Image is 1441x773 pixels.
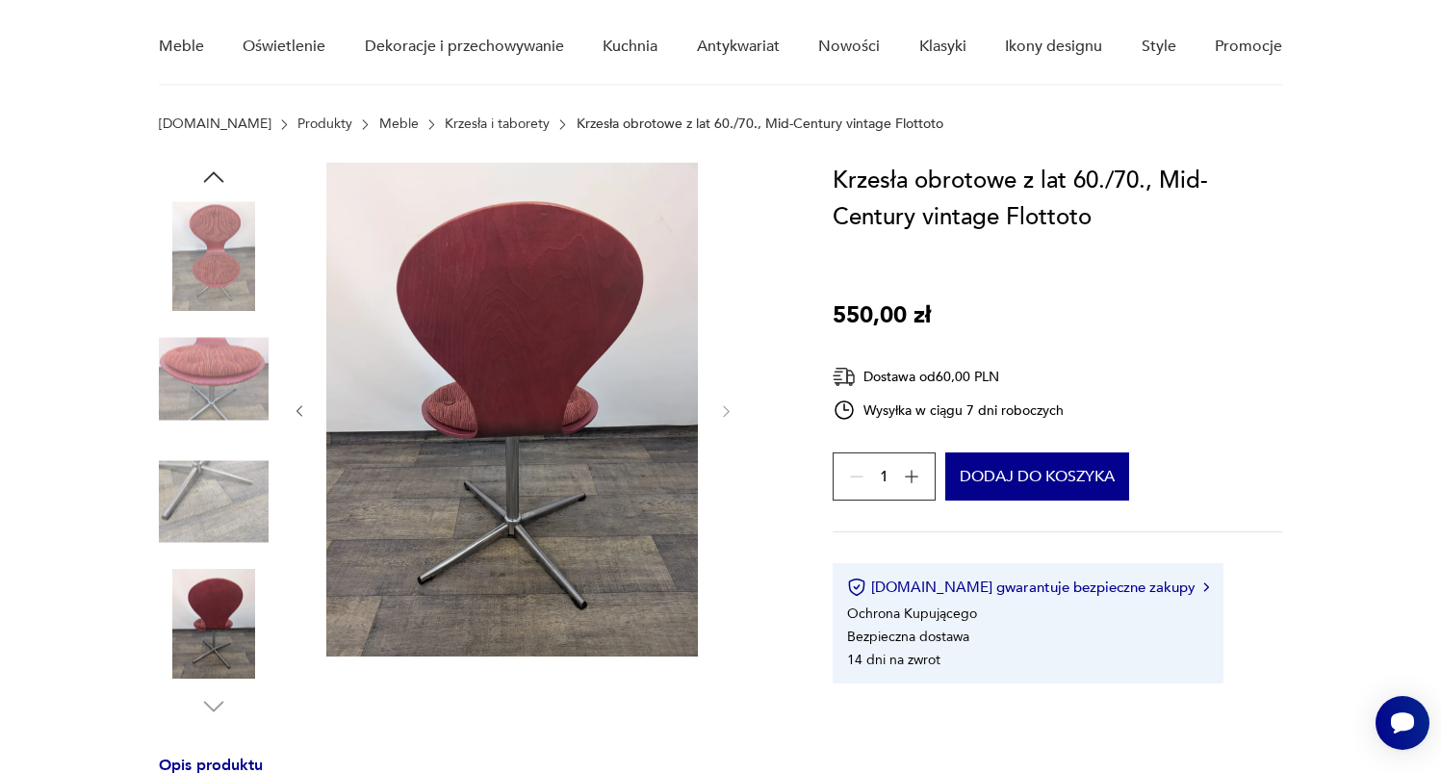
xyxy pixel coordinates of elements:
li: Bezpieczna dostawa [847,628,969,646]
a: Klasyki [919,10,966,84]
img: Zdjęcie produktu Krzesła obrotowe z lat 60./70., Mid-Century vintage Flottoto [159,570,269,680]
img: Ikona strzałki w prawo [1203,582,1209,592]
a: Produkty [297,116,352,132]
img: Zdjęcie produktu Krzesła obrotowe z lat 60./70., Mid-Century vintage Flottoto [159,324,269,434]
a: Kuchnia [603,10,657,84]
a: Nowości [818,10,880,84]
a: Style [1142,10,1176,84]
a: Oświetlenie [243,10,325,84]
div: Wysyłka w ciągu 7 dni roboczych [833,399,1064,422]
a: Antykwariat [697,10,780,84]
div: Dostawa od 60,00 PLN [833,365,1064,389]
span: 1 [880,471,888,483]
li: Ochrona Kupującego [847,605,977,623]
img: Zdjęcie produktu Krzesła obrotowe z lat 60./70., Mid-Century vintage Flottoto [159,201,269,311]
img: Zdjęcie produktu Krzesła obrotowe z lat 60./70., Mid-Century vintage Flottoto [159,447,269,556]
h1: Krzesła obrotowe z lat 60./70., Mid-Century vintage Flottoto [833,163,1282,236]
a: Krzesła i taborety [445,116,550,132]
img: Ikona dostawy [833,365,856,389]
iframe: Smartsupp widget button [1376,696,1429,750]
a: Meble [379,116,419,132]
a: [DOMAIN_NAME] [159,116,271,132]
button: [DOMAIN_NAME] gwarantuje bezpieczne zakupy [847,578,1208,597]
button: Dodaj do koszyka [945,452,1129,501]
img: Ikona certyfikatu [847,578,866,597]
p: 550,00 zł [833,297,931,334]
a: Meble [159,10,204,84]
li: 14 dni na zwrot [847,651,940,669]
p: Krzesła obrotowe z lat 60./70., Mid-Century vintage Flottoto [577,116,943,132]
a: Promocje [1215,10,1282,84]
img: Zdjęcie produktu Krzesła obrotowe z lat 60./70., Mid-Century vintage Flottoto [326,163,698,657]
a: Dekoracje i przechowywanie [365,10,564,84]
a: Ikony designu [1005,10,1102,84]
